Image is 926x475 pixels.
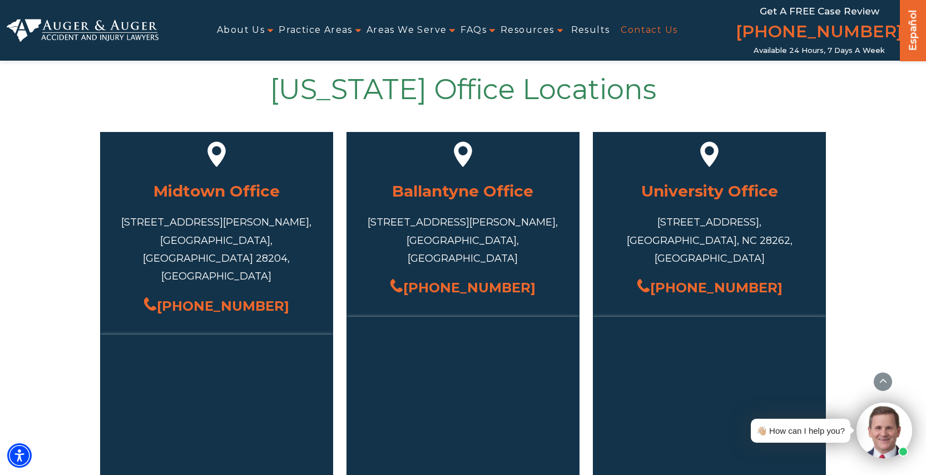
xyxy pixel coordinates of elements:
[637,276,783,300] a: [PHONE_NUMBER]
[117,177,316,205] h3: Midtown Office
[367,18,447,43] a: Areas We Serve
[279,18,353,43] a: Practice Areas
[621,18,677,43] a: Contact Us
[610,213,809,267] div: [STREET_ADDRESS], [GEOGRAPHIC_DATA], NC 28262, [GEOGRAPHIC_DATA]
[363,213,563,267] div: [STREET_ADDRESS][PERSON_NAME], [GEOGRAPHIC_DATA], [GEOGRAPHIC_DATA]
[736,19,903,46] a: [PHONE_NUMBER]
[363,177,563,205] h3: Ballantyne Office
[754,46,885,55] span: Available 24 Hours, 7 Days a Week
[873,372,893,391] button: scroll to up
[460,18,487,43] a: FAQs
[610,177,809,205] h3: University Office
[501,18,554,43] a: Resources
[390,276,536,300] a: [PHONE_NUMBER]
[100,70,826,109] h2: [US_STATE] Office Locations
[117,213,316,286] div: [STREET_ADDRESS][PERSON_NAME], [GEOGRAPHIC_DATA], [GEOGRAPHIC_DATA] 28204, [GEOGRAPHIC_DATA]
[856,403,912,458] img: Intaker widget Avatar
[760,6,879,17] span: Get a FREE Case Review
[143,294,289,318] a: [PHONE_NUMBER]
[756,423,845,438] div: 👋🏼 How can I help you?
[217,18,265,43] a: About Us
[7,19,159,42] img: Auger & Auger Accident and Injury Lawyers Logo
[7,443,32,468] div: Accessibility Menu
[571,18,610,43] a: Results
